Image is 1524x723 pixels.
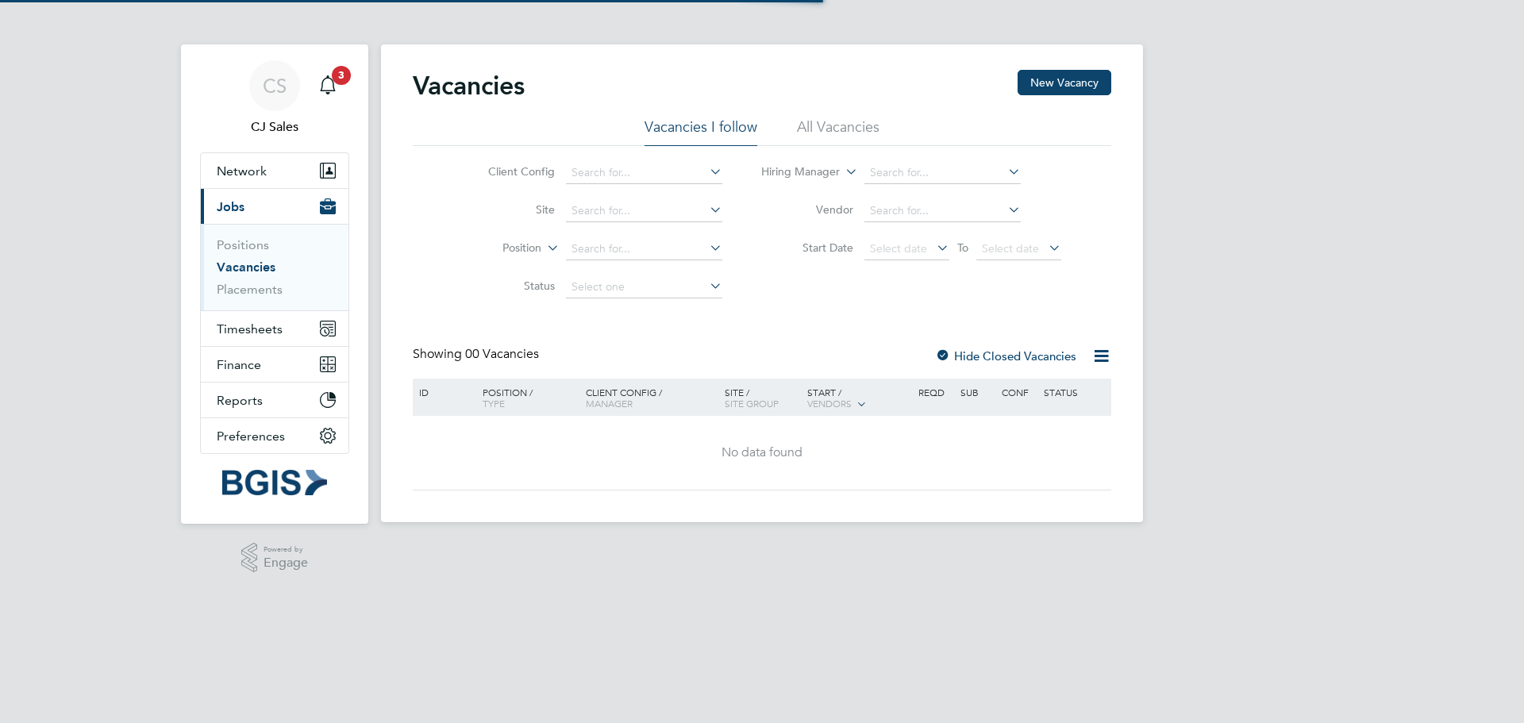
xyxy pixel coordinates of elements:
button: Finance [201,347,348,382]
button: Timesheets [201,311,348,346]
div: Status [1040,379,1109,406]
h2: Vacancies [413,70,525,102]
div: No data found [415,444,1109,461]
span: Finance [217,357,261,372]
span: Reports [217,393,263,408]
label: Vendor [762,202,853,217]
label: Status [464,279,555,293]
button: New Vacancy [1018,70,1111,95]
span: Network [217,163,267,179]
input: Search for... [566,200,722,222]
input: Search for... [864,162,1021,184]
div: Client Config / [582,379,721,417]
li: All Vacancies [797,117,879,146]
nav: Main navigation [181,44,368,524]
span: Vendors [807,397,852,410]
div: Jobs [201,224,348,310]
div: Start / [803,379,914,418]
div: Conf [998,379,1039,406]
span: 3 [332,66,351,85]
label: Hide Closed Vacancies [935,348,1076,363]
button: Jobs [201,189,348,224]
label: Site [464,202,555,217]
a: Positions [217,237,269,252]
button: Network [201,153,348,188]
a: Placements [217,282,283,297]
div: ID [415,379,471,406]
span: Timesheets [217,321,283,337]
span: Preferences [217,429,285,444]
input: Search for... [864,200,1021,222]
button: Reports [201,383,348,417]
span: 00 Vacancies [465,346,539,362]
span: Jobs [217,199,244,214]
a: Go to home page [200,470,349,495]
span: To [952,237,973,258]
div: Reqd [914,379,956,406]
li: Vacancies I follow [645,117,757,146]
span: Manager [586,397,633,410]
div: Site / [721,379,804,417]
a: 3 [312,60,344,111]
div: Sub [956,379,998,406]
span: Select date [870,241,927,256]
img: bgis-logo-retina.png [222,470,327,495]
span: Powered by [264,543,308,556]
label: Start Date [762,240,853,255]
div: Position / [471,379,582,417]
label: Client Config [464,164,555,179]
input: Select one [566,276,722,298]
span: Site Group [725,397,779,410]
a: Vacancies [217,260,275,275]
span: Type [483,397,505,410]
span: CS [263,75,287,96]
span: Engage [264,556,308,570]
span: CJ Sales [200,117,349,137]
label: Position [450,240,541,256]
input: Search for... [566,162,722,184]
a: CSCJ Sales [200,60,349,137]
a: Powered byEngage [241,543,309,573]
div: Showing [413,346,542,363]
input: Search for... [566,238,722,260]
label: Hiring Manager [749,164,840,180]
span: Select date [982,241,1039,256]
button: Preferences [201,418,348,453]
